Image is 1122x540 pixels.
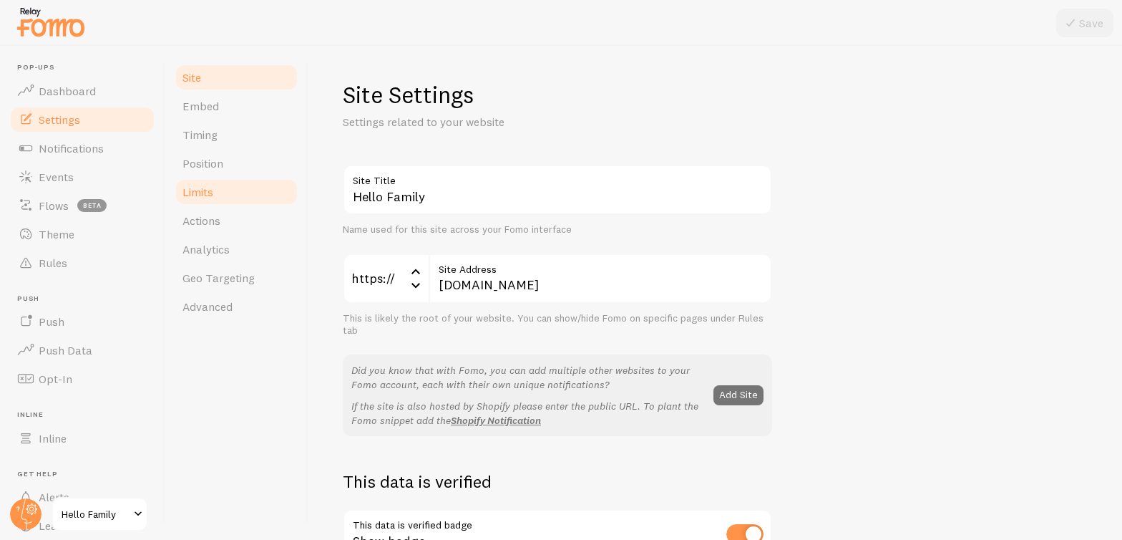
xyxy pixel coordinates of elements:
a: Push [9,307,156,336]
span: Get Help [17,470,156,479]
a: Geo Targeting [174,264,299,292]
span: Inline [17,410,156,420]
a: Shopify Notification [451,414,541,427]
span: Push [39,314,64,329]
a: Push Data [9,336,156,365]
span: Site [182,70,201,85]
span: Pop-ups [17,63,156,72]
div: Name used for this site across your Fomo interface [343,223,772,236]
a: Timing [174,120,299,149]
button: Add Site [713,385,764,405]
a: Position [174,149,299,178]
h2: This data is verified [343,471,772,493]
a: Limits [174,178,299,206]
h1: Site Settings [343,80,772,110]
span: Opt-In [39,372,72,386]
a: Analytics [174,235,299,264]
a: Actions [174,206,299,235]
label: Site Title [343,165,772,189]
a: Dashboard [9,77,156,105]
span: Actions [182,213,220,228]
a: Events [9,163,156,191]
span: Settings [39,112,80,127]
a: Theme [9,220,156,249]
a: Alerts [9,483,156,511]
span: Embed [182,99,219,113]
span: Theme [39,227,74,241]
a: Hello Family [52,497,148,531]
a: Embed [174,92,299,120]
span: beta [77,199,107,212]
a: Site [174,63,299,92]
span: Notifications [39,141,104,155]
span: Timing [182,127,218,142]
p: Settings related to your website [343,114,686,130]
input: myhonestcompany.com [429,254,772,304]
a: Inline [9,424,156,453]
span: Dashboard [39,84,96,98]
span: Hello Family [62,506,130,523]
span: Analytics [182,242,230,256]
label: Site Address [429,254,772,278]
span: Push Data [39,343,92,357]
span: Limits [182,185,213,199]
img: fomo-relay-logo-orange.svg [15,4,87,40]
a: Settings [9,105,156,134]
span: Advanced [182,299,233,314]
span: Rules [39,256,67,270]
p: If the site is also hosted by Shopify please enter the public URL. To plant the Fomo snippet add the [351,399,705,428]
span: Position [182,156,223,170]
div: This is likely the root of your website. You can show/hide Fomo on specific pages under Rules tab [343,312,772,337]
p: Did you know that with Fomo, you can add multiple other websites to your Fomo account, each with ... [351,363,705,392]
a: Rules [9,249,156,277]
span: Alerts [39,490,69,504]
a: Notifications [9,134,156,163]
span: Flows [39,198,69,213]
div: https:// [343,254,429,304]
span: Geo Targeting [182,271,255,285]
span: Events [39,170,74,184]
a: Opt-In [9,365,156,393]
span: Inline [39,431,67,445]
a: Flows beta [9,191,156,220]
a: Advanced [174,292,299,321]
span: Push [17,294,156,304]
